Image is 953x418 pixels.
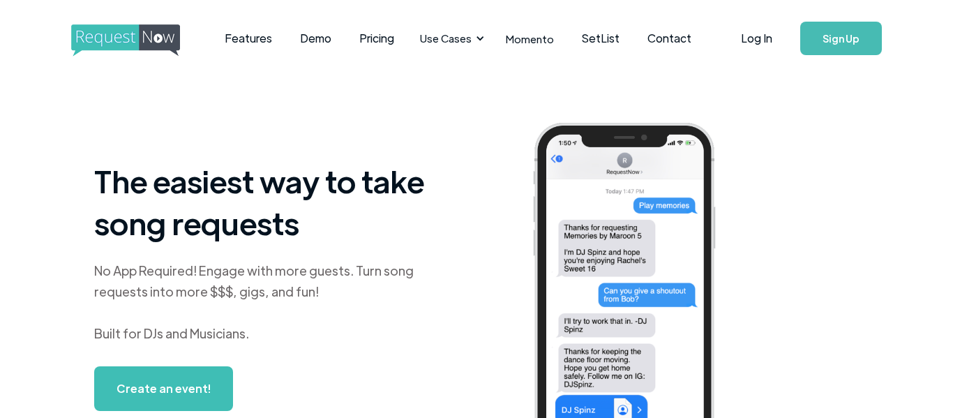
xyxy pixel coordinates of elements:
a: Contact [633,17,705,60]
a: home [71,24,176,52]
div: Use Cases [420,31,472,46]
a: Features [211,17,286,60]
a: Sign Up [800,22,882,55]
a: Create an event! [94,366,233,411]
img: requestnow logo [71,24,206,57]
a: Demo [286,17,345,60]
a: Pricing [345,17,408,60]
a: Log In [727,14,786,63]
div: No App Required! Engage with more guests. Turn song requests into more $$$, gigs, and fun! Built ... [94,260,443,344]
div: Use Cases [412,17,488,60]
h1: The easiest way to take song requests [94,160,443,244]
a: SetList [568,17,633,60]
a: Momento [492,18,568,59]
